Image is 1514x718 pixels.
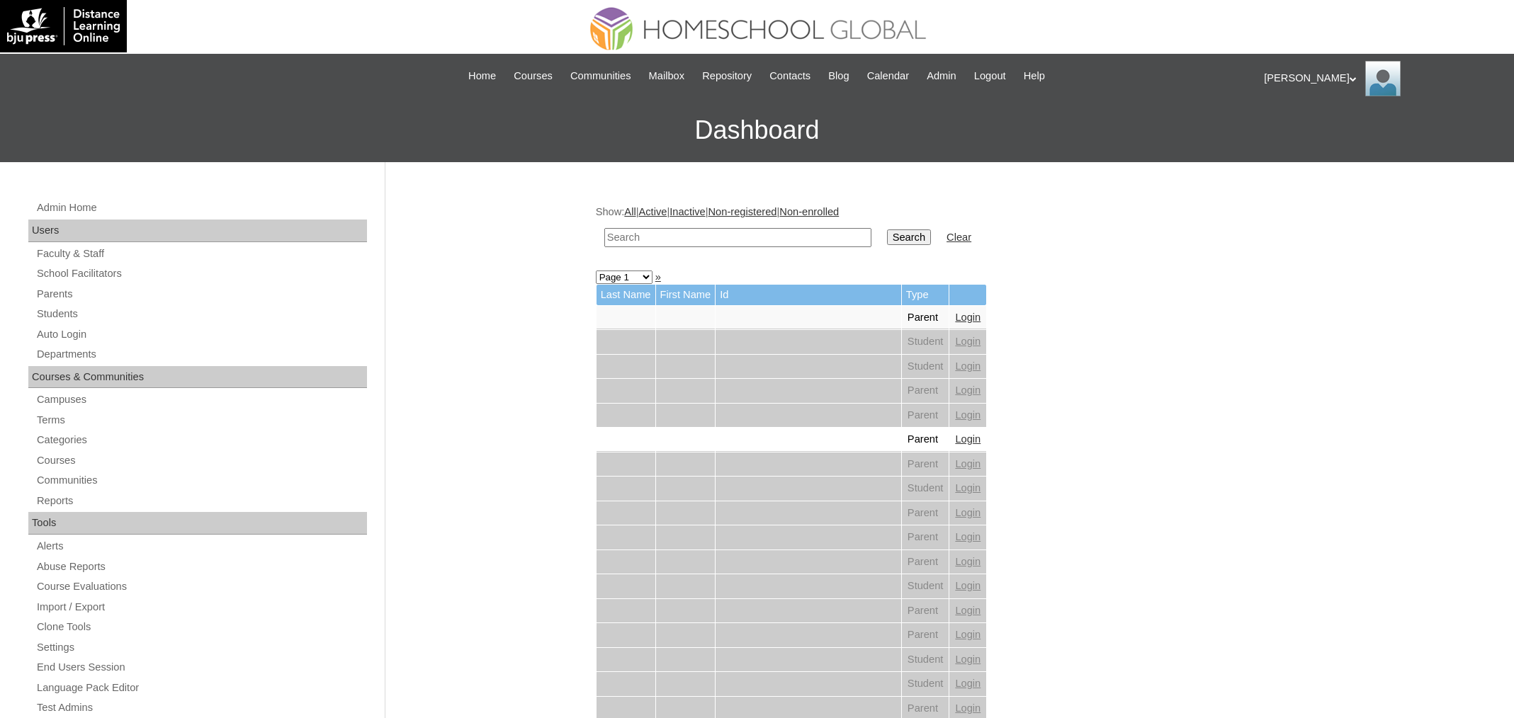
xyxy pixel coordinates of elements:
[649,68,685,84] span: Mailbox
[708,206,777,217] a: Non-registered
[35,285,367,303] a: Parents
[695,68,759,84] a: Repository
[35,679,367,697] a: Language Pack Editor
[7,7,120,45] img: logo-white.png
[902,672,949,696] td: Student
[955,629,981,640] a: Login
[955,678,981,689] a: Login
[955,605,981,616] a: Login
[779,206,839,217] a: Non-enrolled
[927,68,956,84] span: Admin
[955,312,981,323] a: Login
[1365,61,1401,96] img: Ariane Ebuen
[902,648,949,672] td: Student
[828,68,849,84] span: Blog
[28,220,367,242] div: Users
[902,330,949,354] td: Student
[35,391,367,409] a: Campuses
[35,618,367,636] a: Clone Tools
[955,336,981,347] a: Login
[902,599,949,623] td: Parent
[955,531,981,542] a: Login
[35,537,367,555] a: Alerts
[955,458,981,469] a: Login
[570,68,631,84] span: Communities
[28,366,367,389] div: Courses & Communities
[35,346,367,363] a: Departments
[514,68,553,84] span: Courses
[702,68,752,84] span: Repository
[563,68,638,84] a: Communities
[35,199,367,217] a: Admin Home
[902,428,949,452] td: Parent
[638,206,667,217] a: Active
[35,265,367,283] a: School Facilitators
[35,558,367,576] a: Abuse Reports
[716,285,901,305] td: Id
[35,452,367,469] a: Courses
[955,482,981,494] a: Login
[468,68,496,84] span: Home
[955,556,981,567] a: Login
[967,68,1013,84] a: Logout
[902,525,949,549] td: Parent
[955,702,981,714] a: Login
[28,512,367,535] div: Tools
[7,98,1507,162] h3: Dashboard
[955,507,981,518] a: Login
[902,550,949,574] td: Parent
[902,379,949,403] td: Parent
[902,574,949,598] td: Student
[955,384,981,396] a: Login
[507,68,560,84] a: Courses
[35,639,367,656] a: Settings
[35,659,367,676] a: End Users Session
[902,452,949,477] td: Parent
[1024,68,1045,84] span: Help
[35,326,367,343] a: Auto Login
[1264,61,1500,96] div: [PERSON_NAME]
[955,433,981,445] a: Login
[624,206,635,217] a: All
[1017,68,1052,84] a: Help
[596,205,1297,255] div: Show: | | | |
[920,68,964,84] a: Admin
[955,409,981,421] a: Login
[35,472,367,489] a: Communities
[867,68,909,84] span: Calendar
[35,699,367,717] a: Test Admins
[902,501,949,525] td: Parent
[902,355,949,379] td: Student
[887,229,931,245] input: Search
[821,68,856,84] a: Blog
[655,271,661,283] a: »
[902,404,949,428] td: Parent
[642,68,692,84] a: Mailbox
[656,285,716,305] td: First Name
[35,245,367,263] a: Faculty & Staff
[955,360,981,372] a: Login
[35,411,367,429] a: Terms
[35,492,367,510] a: Reports
[902,285,949,305] td: Type
[35,578,367,596] a: Course Evaluations
[604,228,871,247] input: Search
[35,431,367,449] a: Categories
[597,285,655,305] td: Last Name
[762,68,818,84] a: Contacts
[955,580,981,591] a: Login
[860,68,916,84] a: Calendar
[947,232,971,243] a: Clear
[35,598,367,616] a: Import / Export
[902,623,949,647] td: Parent
[769,68,810,84] span: Contacts
[35,305,367,323] a: Students
[670,206,706,217] a: Inactive
[955,654,981,665] a: Login
[974,68,1006,84] span: Logout
[902,477,949,501] td: Student
[461,68,503,84] a: Home
[902,306,949,330] td: Parent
